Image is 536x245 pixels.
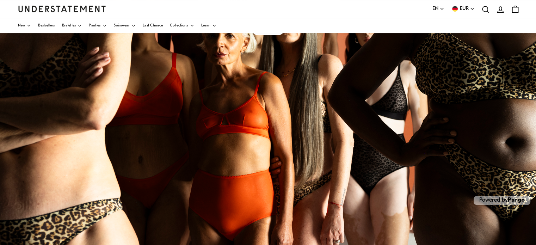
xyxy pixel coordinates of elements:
[460,5,469,13] span: EUR
[201,18,217,33] a: Learn
[432,5,438,13] span: EN
[201,24,211,27] span: Learn
[170,18,194,33] a: Collections
[143,18,163,33] a: Last Chance
[114,18,136,33] a: Swimwear
[474,196,530,205] p: Powered by
[18,18,31,33] a: New
[18,24,25,27] span: New
[114,24,130,27] span: Swimwear
[62,24,76,27] span: Bralettes
[18,6,106,12] a: Understatement Homepage
[451,5,475,13] button: EUR
[62,18,82,33] a: Bralettes
[89,18,106,33] a: Panties
[432,5,444,13] button: EN
[38,18,55,33] a: Bestsellers
[508,197,525,203] a: Pango
[170,24,188,27] span: Collections
[143,24,163,27] span: Last Chance
[38,24,55,27] span: Bestsellers
[89,24,100,27] span: Panties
